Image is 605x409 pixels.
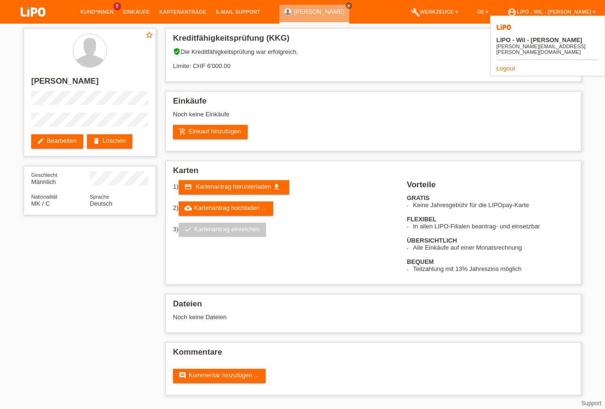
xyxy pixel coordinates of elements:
[173,299,574,313] h2: Dateien
[173,369,266,383] a: commentKommentar hinzufügen ...
[76,9,118,15] a: Kund*innen
[184,183,192,191] i: credit_card
[90,194,109,200] span: Sprache
[145,31,154,39] i: star_border
[173,166,574,180] h2: Karten
[93,137,100,145] i: delete
[179,201,273,216] a: cloud_uploadKartenantrag hochladen ...
[173,180,395,194] div: 1)
[411,8,420,17] i: build
[407,258,434,265] b: BEQUEM
[31,200,50,207] span: Mazedonien / C / 04.01.2008
[31,134,83,148] a: editBearbeiten
[173,96,574,111] h2: Einkäufe
[31,77,148,91] h2: [PERSON_NAME]
[113,2,121,10] span: 8
[581,400,601,407] a: Support
[90,200,112,207] span: Deutsch
[346,2,352,9] a: close
[407,180,574,194] h2: Vorteile
[413,244,574,251] li: Alle Einkäufe auf einer Monatsrechnung
[413,223,574,230] li: In allen LIPO-Filialen beantrag- und einsetzbar
[173,223,395,237] div: 3)
[9,19,57,26] a: LIPO pay
[173,201,395,216] div: 2)
[155,9,211,15] a: Kartenanträge
[173,348,574,362] h2: Kommentare
[179,372,186,379] i: comment
[502,9,600,15] a: account_circleLIPO - Wil - [PERSON_NAME] ▾
[496,20,511,35] img: 39073_square.png
[31,172,57,178] span: Geschlecht
[173,125,248,139] a: add_shopping_cartEinkauf hinzufügen
[31,194,57,200] span: Nationalität
[273,183,280,191] i: get_app
[406,9,463,15] a: buildWerkzeuge ▾
[184,204,192,212] i: cloud_upload
[407,216,437,223] b: FLEXIBEL
[294,8,345,15] a: [PERSON_NAME]
[37,137,44,145] i: edit
[173,34,574,48] h2: Kreditfähigkeitsprüfung (KKG)
[346,3,351,8] i: close
[413,201,574,209] li: Keine Jahresgebühr für die LIPOpay-Karte
[496,36,582,44] b: LIPO - Wil - [PERSON_NAME]
[407,237,457,244] b: ÜBERSICHTLICH
[179,128,186,135] i: add_shopping_cart
[196,183,271,190] span: Kartenantrag herunterladen
[173,48,181,55] i: verified_user
[472,9,493,15] a: DE ▾
[179,223,267,237] a: checkKartenantrag einreichen
[173,48,574,77] div: Die Kreditfähigkeitsprüfung war erfolgreich. Limite: CHF 6'000.00
[87,134,132,148] a: deleteLöschen
[407,194,430,201] b: GRATIS
[179,180,289,194] a: credit_card Kartenantrag herunterladen get_app
[184,226,192,233] i: check
[496,65,515,72] a: Logout
[173,313,462,321] div: Noch keine Dateien
[145,31,154,41] a: star_border
[211,9,265,15] a: E-Mail Support
[507,8,517,17] i: account_circle
[496,44,599,55] div: [PERSON_NAME][EMAIL_ADDRESS][PERSON_NAME][DOMAIN_NAME]
[118,9,154,15] a: Einkäufe
[31,171,90,185] div: Männlich
[413,265,574,272] li: Teilzahlung mit 13% Jahreszins möglich
[173,111,574,125] div: Noch keine Einkäufe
